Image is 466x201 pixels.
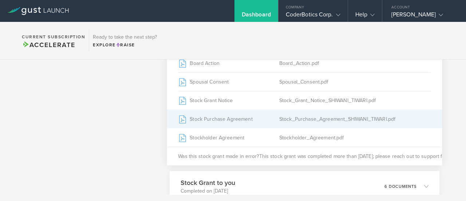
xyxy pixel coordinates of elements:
[178,73,280,91] div: Spousal Consent
[22,35,85,39] h2: Current Subscription
[178,110,280,128] div: Stock Purchase Agreement
[242,11,271,22] div: Dashboard
[355,11,375,22] div: Help
[384,185,417,189] p: 6 documents
[181,178,235,188] h3: Stock Grant to you
[391,11,453,22] div: [PERSON_NAME]
[279,91,431,109] div: Stock_Grant_Notice_SHIWANI_TIWARI.pdf
[93,35,157,40] h3: Ready to take the next step?
[167,147,442,165] div: Was this stock grant made in error?
[279,128,431,147] div: Stockholder_Agreement.pdf
[279,54,431,72] div: Board_Action.pdf
[116,42,135,47] span: Raise
[181,188,235,195] p: Completed on [DATE]
[279,110,431,128] div: Stock_Purchase_Agreement_SHIWANI_TIWARI.pdf
[22,41,75,49] span: Accelerate
[178,91,280,109] div: Stock Grant Notice
[89,29,161,52] div: Ready to take the next step?ExploreRaise
[93,42,157,48] div: Explore
[178,128,280,147] div: Stockholder Agreement
[286,11,340,22] div: CoderBotics Corp.
[178,54,280,72] div: Board Action
[279,73,431,91] div: Spousal_Consent.pdf
[430,166,466,201] iframe: Chat Widget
